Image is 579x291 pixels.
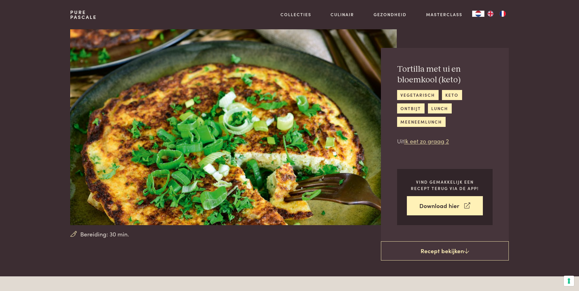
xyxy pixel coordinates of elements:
a: Gezondheid [374,11,407,18]
a: Ik eet zo graag 2 [404,137,449,145]
a: Culinair [331,11,354,18]
a: Collecties [280,11,311,18]
a: PurePascale [70,10,97,20]
a: Recept bekijken [381,241,509,261]
img: Tortilla met ui en bloemkool (keto) [70,29,396,225]
aside: Language selected: Nederlands [472,11,509,17]
a: keto [442,90,462,100]
ul: Language list [484,11,509,17]
p: Vind gemakkelijk een recept terug via de app! [407,179,483,191]
span: Bereiding: 30 min. [80,230,129,239]
p: Uit [397,137,493,145]
a: Masterclass [426,11,462,18]
div: Language [472,11,484,17]
a: lunch [428,103,452,113]
h2: Tortilla met ui en bloemkool (keto) [397,64,493,85]
a: ontbijt [397,103,425,113]
a: vegetarisch [397,90,439,100]
button: Uw voorkeuren voor toestemming voor trackingtechnologieën [564,276,574,286]
a: EN [484,11,497,17]
a: FR [497,11,509,17]
a: Download hier [407,196,483,215]
a: NL [472,11,484,17]
a: meeneemlunch [397,117,446,127]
